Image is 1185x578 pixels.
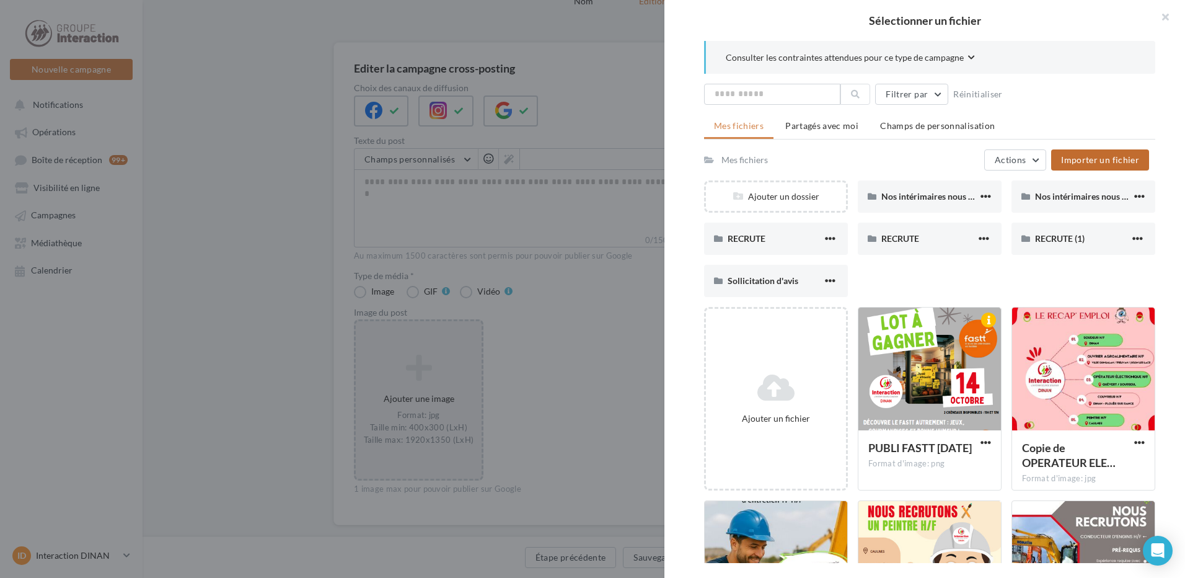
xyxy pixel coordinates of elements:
[728,275,798,286] span: Sollicitation d'avis
[1061,154,1139,165] span: Importer un fichier
[1022,473,1145,484] div: Format d'image: jpg
[721,154,768,166] div: Mes fichiers
[868,458,991,469] div: Format d'image: png
[1035,233,1085,244] span: RECRUTE (1)
[881,191,1023,202] span: Nos intérimaires nous partagent leur
[948,87,1008,102] button: Réinitialiser
[875,84,948,105] button: Filtrer par
[1143,536,1173,566] div: Open Intercom Messenger
[726,51,964,64] span: Consulter les contraintes attendues pour ce type de campagne
[868,441,972,455] span: PUBLI FASTT 14 OCT
[1051,149,1149,171] button: Importer un fichier
[1035,191,1176,202] span: Nos intérimaires nous partagent leur
[880,120,995,131] span: Champs de personnalisation
[714,120,764,131] span: Mes fichiers
[706,190,846,203] div: Ajouter un dossier
[684,15,1165,26] h2: Sélectionner un fichier
[1022,441,1116,469] span: Copie de OPERATEUR ELECTRONIQUE (2)
[881,233,919,244] span: RECRUTE
[984,149,1046,171] button: Actions
[995,154,1026,165] span: Actions
[728,233,765,244] span: RECRUTE
[726,51,975,66] button: Consulter les contraintes attendues pour ce type de campagne
[785,120,858,131] span: Partagés avec moi
[711,412,841,425] div: Ajouter un fichier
